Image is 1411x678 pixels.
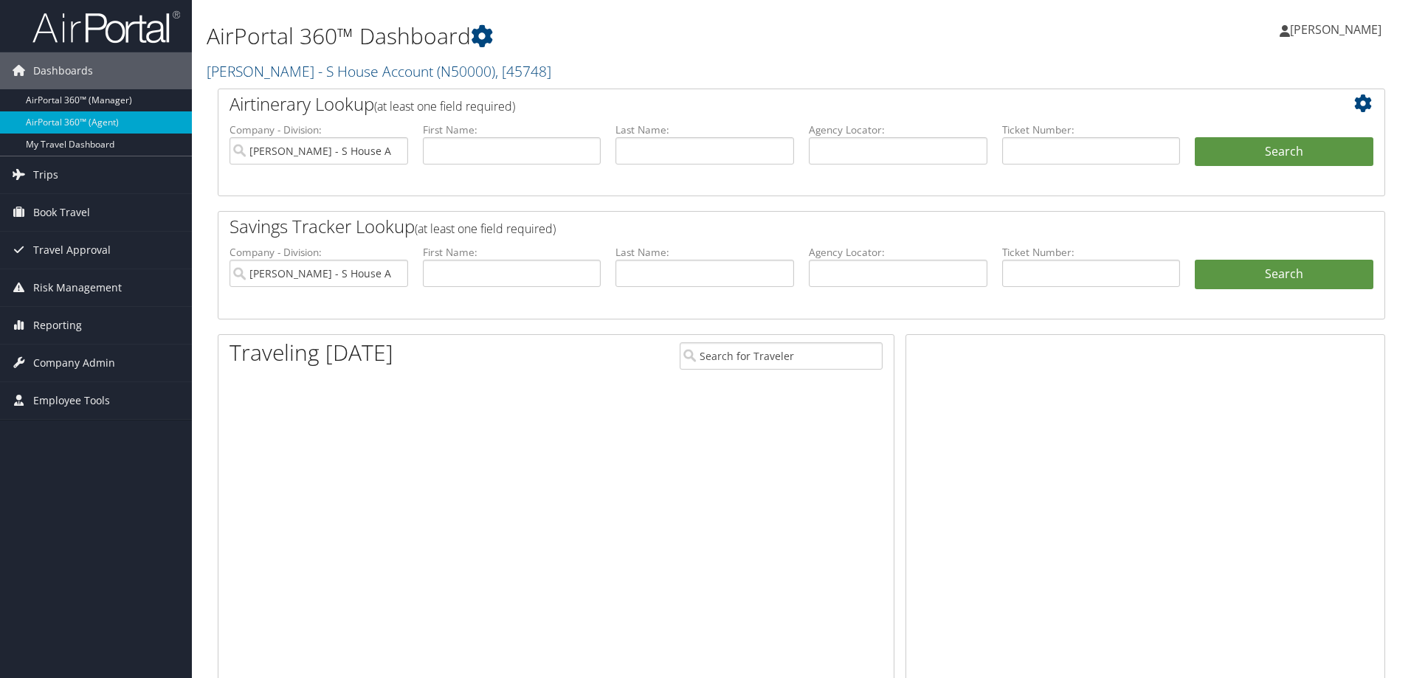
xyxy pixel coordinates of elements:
[1195,137,1373,167] button: Search
[495,61,551,81] span: , [ 45748 ]
[1195,260,1373,289] a: Search
[415,221,556,237] span: (at least one field required)
[32,10,180,44] img: airportal-logo.png
[33,194,90,231] span: Book Travel
[207,61,551,81] a: [PERSON_NAME] - S House Account
[680,342,883,370] input: Search for Traveler
[230,122,408,137] label: Company - Division:
[423,122,601,137] label: First Name:
[33,345,115,381] span: Company Admin
[230,260,408,287] input: search accounts
[33,307,82,344] span: Reporting
[423,245,601,260] label: First Name:
[437,61,495,81] span: ( N50000 )
[230,337,393,368] h1: Traveling [DATE]
[207,21,1000,52] h1: AirPortal 360™ Dashboard
[1002,122,1181,137] label: Ticket Number:
[33,52,93,89] span: Dashboards
[230,245,408,260] label: Company - Division:
[1002,245,1181,260] label: Ticket Number:
[809,122,987,137] label: Agency Locator:
[1280,7,1396,52] a: [PERSON_NAME]
[1290,21,1381,38] span: [PERSON_NAME]
[374,98,515,114] span: (at least one field required)
[615,245,794,260] label: Last Name:
[33,156,58,193] span: Trips
[615,122,794,137] label: Last Name:
[33,382,110,419] span: Employee Tools
[809,245,987,260] label: Agency Locator:
[33,269,122,306] span: Risk Management
[230,214,1276,239] h2: Savings Tracker Lookup
[230,91,1276,117] h2: Airtinerary Lookup
[33,232,111,269] span: Travel Approval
